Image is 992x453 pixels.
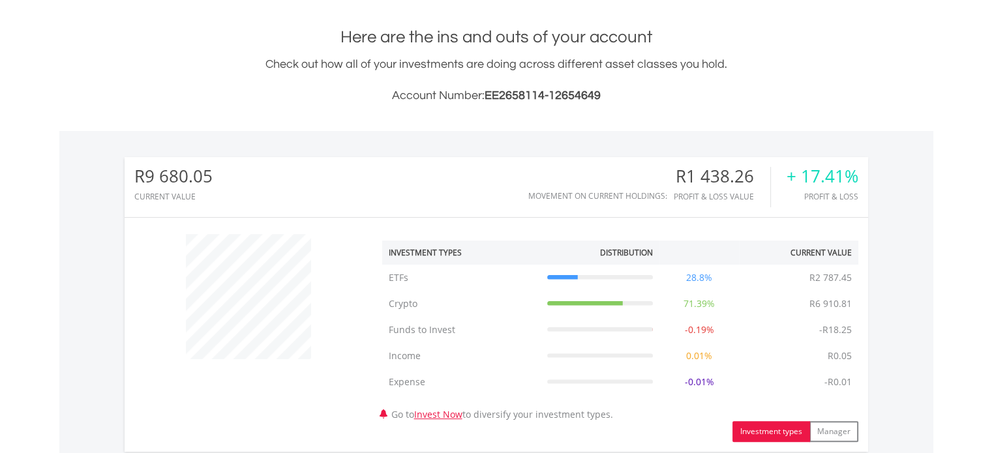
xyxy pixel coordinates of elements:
td: 71.39% [659,291,739,317]
h3: Account Number: [125,87,868,105]
td: -0.01% [659,369,739,395]
td: Expense [382,369,541,395]
td: Crypto [382,291,541,317]
th: Investment Types [382,241,541,265]
div: R9 680.05 [134,167,213,186]
div: Profit & Loss Value [674,192,770,201]
td: 0.01% [659,343,739,369]
td: Income [382,343,541,369]
div: Go to to diversify your investment types. [372,227,868,442]
div: Profit & Loss [787,192,858,201]
div: CURRENT VALUE [134,192,213,201]
td: ETFs [382,265,541,291]
div: Distribution [600,247,653,258]
button: Investment types [732,421,810,442]
div: Movement on Current Holdings: [528,192,667,200]
td: R6 910.81 [803,291,858,317]
td: -R0.01 [818,369,858,395]
td: -R18.25 [813,317,858,343]
td: Funds to Invest [382,317,541,343]
td: R2 787.45 [803,265,858,291]
div: + 17.41% [787,167,858,186]
td: -0.19% [659,317,739,343]
div: Check out how all of your investments are doing across different asset classes you hold. [125,55,868,105]
td: R0.05 [821,343,858,369]
h1: Here are the ins and outs of your account [125,25,868,49]
a: Invest Now [414,408,462,420]
button: Manager [809,421,858,442]
th: Current Value [739,241,858,265]
span: EE2658114-12654649 [485,89,601,102]
div: R1 438.26 [674,167,770,186]
td: 28.8% [659,265,739,291]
